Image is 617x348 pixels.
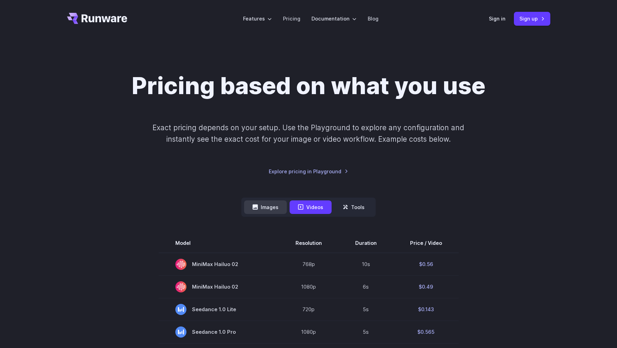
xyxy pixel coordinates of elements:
td: 720p [279,298,339,321]
p: Exact pricing depends on your setup. Use the Playground to explore any configuration and instantl... [139,122,477,145]
a: Sign up [514,12,550,25]
label: Features [243,15,272,23]
td: $0.49 [393,275,459,298]
span: Seedance 1.0 Pro [175,326,262,338]
span: Seedance 1.0 Lite [175,304,262,315]
a: Pricing [283,15,300,23]
td: 6s [339,275,393,298]
td: $0.56 [393,253,459,276]
a: Blog [368,15,378,23]
th: Resolution [279,233,339,253]
td: 10s [339,253,393,276]
button: Tools [334,200,373,214]
th: Model [159,233,279,253]
td: 1080p [279,321,339,343]
td: $0.143 [393,298,459,321]
span: MiniMax Hailuo 02 [175,281,262,292]
td: $0.565 [393,321,459,343]
a: Go to / [67,13,127,24]
h1: Pricing based on what you use [132,72,485,100]
th: Duration [339,233,393,253]
th: Price / Video [393,233,459,253]
td: 5s [339,321,393,343]
a: Explore pricing in Playground [269,167,348,175]
td: 768p [279,253,339,276]
td: 1080p [279,275,339,298]
label: Documentation [311,15,357,23]
span: MiniMax Hailuo 02 [175,259,262,270]
button: Videos [290,200,332,214]
a: Sign in [489,15,506,23]
td: 5s [339,298,393,321]
button: Images [244,200,287,214]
